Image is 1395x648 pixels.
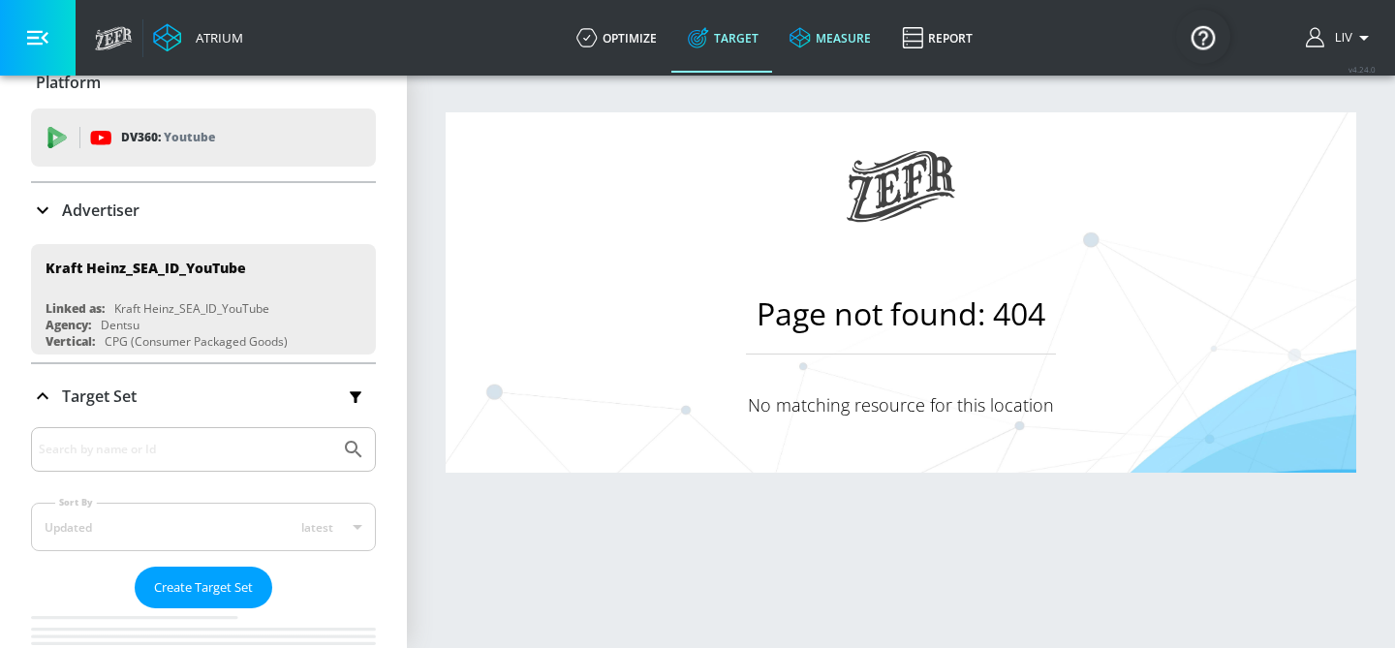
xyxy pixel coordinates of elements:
p: DV360: [121,127,215,148]
a: measure [774,3,886,73]
h1: Page not found: 404 [746,293,1056,355]
span: v 4.24.0 [1348,64,1376,75]
div: Platform [31,55,376,109]
div: DV360: Youtube [31,108,376,167]
label: Sort By [55,496,97,509]
div: Kraft Heinz_SEA_ID_YouTube [46,259,246,277]
div: Updated [45,519,92,536]
span: login as: liv.ho@zefr.com [1327,31,1352,45]
p: Target Set [62,386,137,407]
div: Vertical: [46,333,95,350]
button: Liv [1306,26,1376,49]
div: Atrium [188,29,243,46]
button: Open Resource Center [1176,10,1230,64]
a: Atrium [153,23,243,52]
div: Kraft Heinz_SEA_ID_YouTubeLinked as:Kraft Heinz_SEA_ID_YouTubeAgency:DentsuVertical:CPG (Consumer... [31,244,376,355]
a: optimize [561,3,672,73]
div: Dentsu [101,317,139,333]
p: Advertiser [62,200,139,221]
div: CPG (Consumer Packaged Goods) [105,333,288,350]
span: Create Target Set [154,576,253,599]
p: Youtube [164,127,215,147]
a: Target [672,3,774,73]
input: Search by name or Id [39,437,332,462]
span: latest [301,519,333,536]
div: Linked as: [46,300,105,317]
div: Agency: [46,317,91,333]
div: Kraft Heinz_SEA_ID_YouTube [114,300,269,317]
a: Report [886,3,988,73]
p: No matching resource for this location [746,393,1056,417]
p: Platform [36,72,101,93]
div: Target Set [31,364,376,428]
div: Advertiser [31,183,376,237]
button: Create Target Set [135,567,272,608]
